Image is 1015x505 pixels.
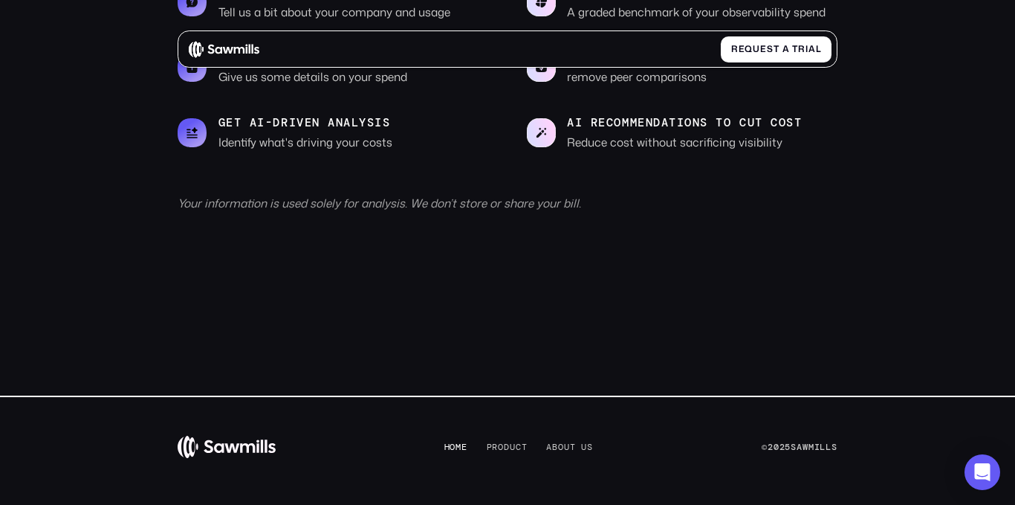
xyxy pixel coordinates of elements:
span: t [522,442,528,452]
span: e [739,44,745,54]
span: a [782,44,790,54]
p: Tell us a bit about your company and usage [218,4,450,19]
span: P [487,442,493,452]
div: © Sawmills [762,442,837,452]
span: u [581,442,587,452]
span: s [767,44,774,54]
span: r [492,442,498,452]
span: e [760,44,767,54]
span: R [731,44,739,54]
p: Reduce cost without sacrificing visibility [567,135,802,149]
span: u [564,442,570,452]
a: Aboutus [546,442,593,452]
div: Your information is used solely for analysis. We don’t store or share your bill. [178,196,837,210]
span: H [444,442,450,452]
span: t [570,442,576,452]
span: o [450,442,455,452]
span: l [816,44,822,54]
a: Requestatrial [721,36,831,62]
span: q [745,44,753,54]
span: b [552,442,558,452]
span: i [805,44,808,54]
p: A graded benchmark of your observability spend [567,4,826,19]
span: c [516,442,522,452]
span: s [587,442,593,452]
div: Open Intercom Messenger [964,454,1000,490]
p: AI recommendations to cut cost [567,116,802,129]
p: Get AI-driven analysis [218,116,392,129]
span: t [792,44,798,54]
a: Product [487,442,528,452]
span: a [808,44,816,54]
span: e [461,442,467,452]
span: d [504,442,510,452]
span: r [798,44,805,54]
span: m [455,442,461,452]
span: o [498,442,504,452]
span: t [774,44,779,54]
span: u [510,442,516,452]
p: Identify what's driving your costs [218,135,392,149]
span: A [546,442,552,452]
p: remove peer comparisons [567,69,707,84]
span: 2025 [768,441,791,453]
span: o [558,442,564,452]
span: u [753,44,760,54]
p: Give us some details on your spend [218,69,407,84]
